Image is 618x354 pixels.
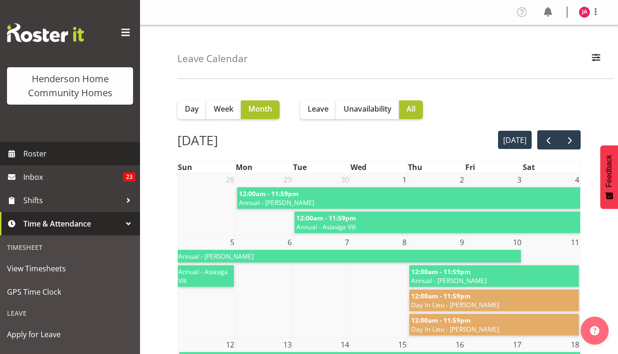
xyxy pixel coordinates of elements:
[16,72,124,100] div: Henderson Home Community Homes
[293,162,307,172] span: Tue
[537,130,559,149] button: prev
[239,198,580,207] span: Annual - [PERSON_NAME]
[241,100,280,119] button: Month
[177,100,206,119] button: Day
[178,162,192,172] span: Sun
[23,147,135,161] span: Roster
[236,162,253,172] span: Mon
[344,236,350,249] span: 7
[23,193,121,207] span: Shifts
[23,217,121,231] span: Time & Attendance
[340,173,350,186] span: 30
[296,213,356,222] span: 12:00am - 11:59pm
[411,316,471,325] span: 12:00am - 11:59pm
[344,103,392,114] span: Unavailability
[287,236,293,249] span: 6
[214,103,233,114] span: Week
[590,326,599,335] img: help-xxl-2.png
[605,155,613,187] span: Feedback
[229,236,235,249] span: 5
[225,173,235,186] span: 28
[570,338,580,351] span: 18
[308,103,329,114] span: Leave
[401,236,407,249] span: 8
[408,162,422,172] span: Thu
[282,173,293,186] span: 29
[498,131,532,149] button: [DATE]
[296,222,580,231] span: Annual - Asiasiga Vili
[411,267,471,276] span: 12:00am - 11:59pm
[399,100,423,119] button: All
[411,325,577,333] span: Day In Lieu - [PERSON_NAME]
[559,130,581,149] button: next
[177,130,218,150] h2: [DATE]
[455,338,465,351] span: 16
[411,276,577,285] span: Annual - [PERSON_NAME]
[351,162,366,172] span: Wed
[600,145,618,209] button: Feedback - Show survey
[411,291,471,300] span: 12:00am - 11:59pm
[340,338,350,351] span: 14
[206,100,241,119] button: Week
[300,100,336,119] button: Leave
[239,189,298,198] span: 12:00am - 11:59pm
[2,257,138,280] a: View Timesheets
[185,103,199,114] span: Day
[459,173,465,186] span: 2
[7,285,133,299] span: GPS Time Clock
[574,173,580,186] span: 4
[465,162,475,172] span: Fri
[7,327,133,341] span: Apply for Leave
[23,170,123,184] span: Inbox
[586,49,606,69] button: Filter Employees
[2,280,138,304] a: GPS Time Clock
[248,103,272,114] span: Month
[7,262,133,276] span: View Timesheets
[2,323,138,346] a: Apply for Leave
[512,236,522,249] span: 10
[570,236,580,249] span: 11
[123,172,135,182] span: 23
[282,338,293,351] span: 13
[178,252,519,261] span: Annual - [PERSON_NAME]
[401,173,407,186] span: 1
[2,238,138,257] div: Timesheet
[579,7,590,18] img: julius-antonio10095.jpg
[2,304,138,323] div: Leave
[397,338,407,351] span: 15
[523,162,535,172] span: Sat
[512,338,522,351] span: 17
[336,100,399,119] button: Unavailability
[178,267,232,285] span: Annual - Asiasiga Vili
[177,53,248,64] h4: Leave Calendar
[459,236,465,249] span: 9
[411,300,577,309] span: Day In Lieu - [PERSON_NAME]
[407,103,415,114] span: All
[516,173,522,186] span: 3
[7,23,84,42] img: Rosterit website logo
[225,338,235,351] span: 12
